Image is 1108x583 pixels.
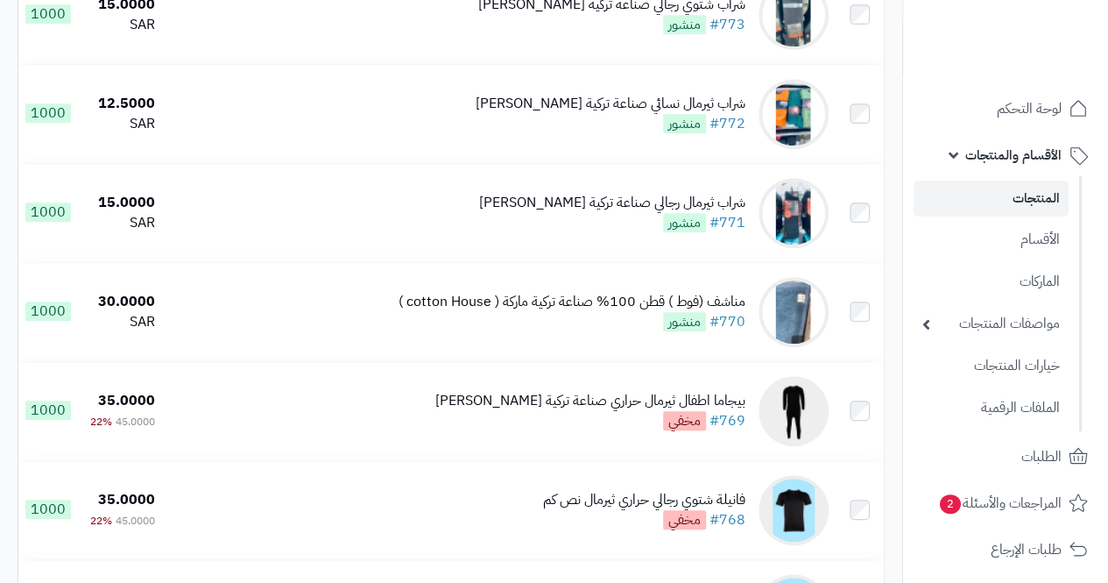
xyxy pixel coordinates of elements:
span: 1000 [25,103,71,123]
span: 1000 [25,500,71,519]
span: منشور [663,213,706,232]
span: 1000 [25,302,71,321]
span: 35.0000 [98,489,155,510]
a: #772 [709,113,745,134]
span: الطلبات [1021,444,1062,469]
span: مخفي [663,510,706,530]
a: الأقسام [914,221,1069,259]
img: logo-2.png [989,37,1091,74]
span: 45.0000 [116,414,155,430]
a: المراجعات والأسئلة2 [914,482,1097,524]
span: طلبات الإرجاع [991,537,1062,562]
div: 30.0000 [85,292,155,312]
a: خيارات المنتجات [914,347,1069,385]
div: 12.5000 [85,94,155,114]
img: مناشف (فوط ) قطن 100% صناعة تركية ماركة ( cotton House ) [759,277,829,347]
div: SAR [85,213,155,233]
div: بيجاما اطفال ثيرمال حراري صناعة تركية [PERSON_NAME] [435,391,745,411]
div: شراب ثيرمال نسائي صناعة تركية [PERSON_NAME] [476,94,745,114]
div: 15.0000 [85,193,155,213]
a: #770 [709,311,745,332]
span: لوحة التحكم [997,96,1062,121]
span: 2 [940,494,962,514]
div: SAR [85,312,155,332]
span: منشور [663,114,706,133]
span: الأقسام والمنتجات [965,143,1062,167]
span: المراجعات والأسئلة [938,491,1062,515]
a: الماركات [914,263,1069,301]
a: #769 [709,410,745,431]
div: SAR [85,15,155,35]
span: 1000 [25,4,71,24]
div: مناشف (فوط ) قطن 100% صناعة تركية ماركة ( cotton House ) [399,292,745,312]
a: الملفات الرقمية [914,389,1069,427]
img: شراب ثيرمال نسائي صناعة تركية ماركة جيلان [759,79,829,149]
a: الطلبات [914,436,1097,478]
a: #773 [709,14,745,35]
span: 35.0000 [98,390,155,411]
span: منشور [663,15,706,34]
span: منشور [663,312,706,331]
span: مخفي [663,411,706,430]
a: طلبات الإرجاع [914,529,1097,571]
span: 1000 [25,203,71,222]
a: #771 [709,212,745,233]
img: شراب ثيرمال رجالي صناعة تركية ماركة جيلان [759,178,829,248]
span: 22% [90,414,112,430]
a: مواصفات المنتجات [914,305,1069,343]
a: #768 [709,509,745,530]
div: فانيلة شتوي رجالي حراري ثيرمال نص كم [543,490,745,510]
div: SAR [85,114,155,134]
span: 22% [90,513,112,529]
span: 45.0000 [116,513,155,529]
a: لوحة التحكم [914,88,1097,130]
a: المنتجات [914,181,1069,217]
div: شراب ثيرمال رجالي صناعة تركية [PERSON_NAME] [479,193,745,213]
span: 1000 [25,401,71,420]
img: بيجاما اطفال ثيرمال حراري صناعة تركية ماركة جيلان [759,376,829,446]
img: فانيلة شتوي رجالي حراري ثيرمال نص كم [759,475,829,545]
